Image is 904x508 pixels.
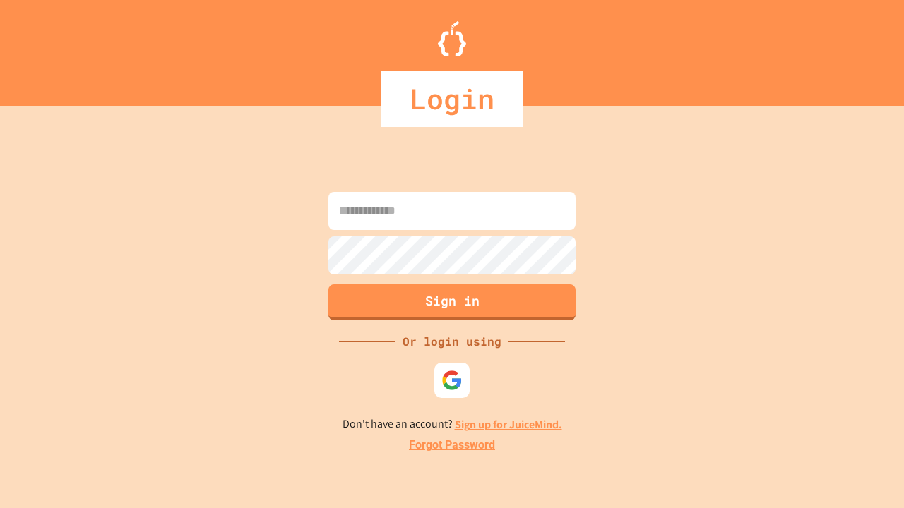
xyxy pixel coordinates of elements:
[455,417,562,432] a: Sign up for JuiceMind.
[381,71,523,127] div: Login
[409,437,495,454] a: Forgot Password
[441,370,463,391] img: google-icon.svg
[438,21,466,56] img: Logo.svg
[395,333,509,350] div: Or login using
[343,416,562,433] p: Don't have an account?
[328,284,576,320] button: Sign in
